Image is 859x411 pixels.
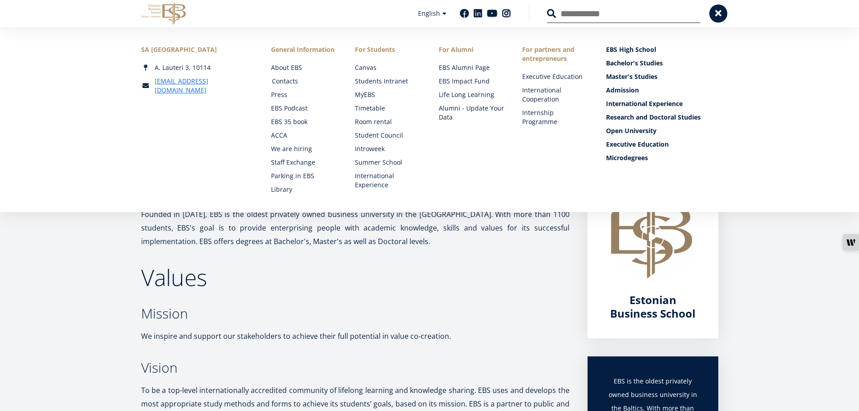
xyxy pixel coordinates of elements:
a: EBS Impact Fund [439,77,505,86]
a: Executive Education [606,140,718,149]
a: International Experience [355,171,421,189]
a: Youtube [487,9,497,18]
a: EBS High School [606,45,718,54]
a: Room rental [355,117,421,126]
a: Press [271,90,337,99]
a: Linkedin [473,9,482,18]
a: Research and Doctoral Studies [606,113,718,122]
a: Summer School [355,158,421,167]
a: Instagram [502,9,511,18]
span: For partners and entrepreneurs [522,45,588,63]
a: Bachelor's Studies [606,59,718,68]
a: Student Council [355,131,421,140]
a: For Students [355,45,421,54]
span: Estonian Business School [610,292,695,321]
a: Introweek [355,144,421,153]
a: Admission [606,86,718,95]
a: Students Intranet [355,77,421,86]
a: Canvas [355,63,421,72]
a: Microdegrees [606,153,718,162]
span: For Alumni [439,45,505,54]
a: Facebook [460,9,469,18]
h3: Vision [141,361,570,374]
a: Executive Education [522,72,588,81]
a: Estonian Business School [606,293,700,320]
a: International Cooperation [522,86,588,104]
a: EBS 35 book [271,117,337,126]
a: Alumni - Update Your Data [439,104,505,122]
h2: Values [141,266,570,289]
div: SA [GEOGRAPHIC_DATA] [141,45,253,54]
a: About EBS [271,63,337,72]
a: ACCA [271,131,337,140]
p: We inspire and support our stakeholders to achieve their full potential in value co-creation.​ [141,329,570,343]
a: Open University [606,126,718,135]
a: EBS Podcast [271,104,337,113]
div: A. Lauteri 3, 10114 [141,63,253,72]
p: Founded in [DATE], EBS is the oldest privately owned business university in the [GEOGRAPHIC_DATA]... [141,208,570,248]
a: Life Long Learning [439,90,505,99]
a: Master's Studies [606,72,718,81]
a: Staff Exchange [271,158,337,167]
a: Contacts [272,77,338,86]
a: Internship Programme [522,108,588,126]
a: Parking in EBS [271,171,337,180]
h3: Mission [141,307,570,320]
span: General Information [271,45,337,54]
a: EBS Alumni Page [439,63,505,72]
a: International Experience [606,99,718,108]
a: MyEBS [355,90,421,99]
a: We are hiring [271,144,337,153]
a: Timetable [355,104,421,113]
a: [EMAIL_ADDRESS][DOMAIN_NAME] [155,77,253,95]
a: Library [271,185,337,194]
